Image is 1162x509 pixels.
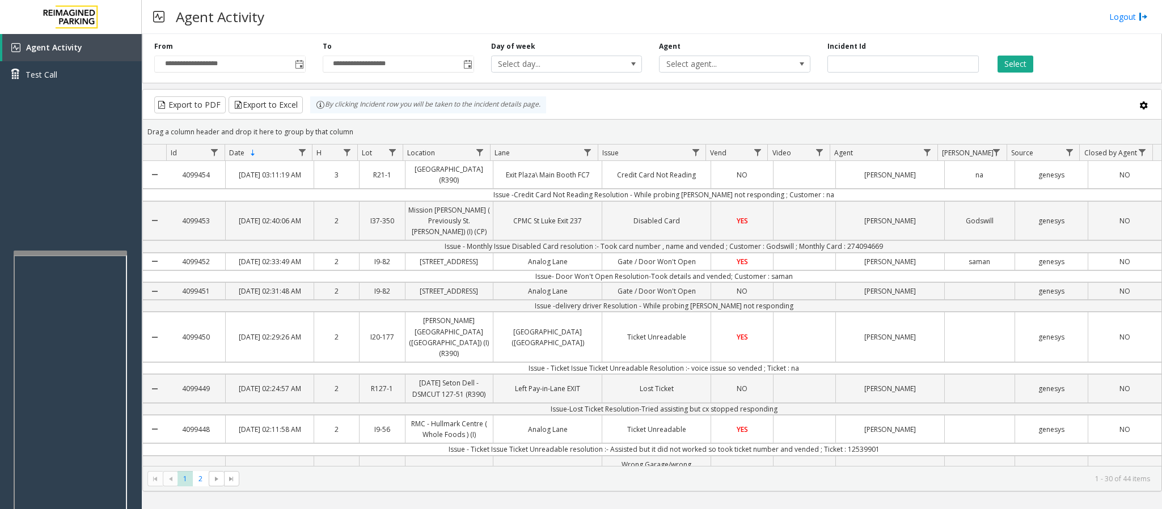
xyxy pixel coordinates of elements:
[602,329,711,345] a: Ticket Unreadable
[212,474,221,483] span: Go to the next page
[602,167,711,183] a: Credit Card Not Reading
[1015,461,1088,478] a: genesys
[812,145,827,160] a: Video Filter Menu
[942,148,994,158] span: [PERSON_NAME]
[1088,329,1161,345] a: NO
[1084,148,1137,158] span: Closed by Agent
[1139,11,1148,23] img: logout
[688,145,703,160] a: Issue Filter Menu
[1135,145,1150,160] a: Closed by Agent Filter Menu
[493,213,602,229] a: CPMC St Luke Exit 237
[314,329,359,345] a: 2
[166,167,225,183] a: 4099454
[314,213,359,229] a: 2
[493,283,602,299] a: Analog Lane
[836,380,944,397] a: [PERSON_NAME]
[493,421,602,438] a: Analog Lane
[154,96,226,113] button: Export to PDF
[193,471,208,486] span: Page 2
[405,202,493,240] a: Mission [PERSON_NAME] ( Previously St. [PERSON_NAME]) (I) (CP)
[405,283,493,299] a: [STREET_ADDRESS]
[226,461,314,478] a: [DATE] 02:08:40 AM
[11,43,20,52] img: 'icon'
[143,197,166,245] a: Collapse Details
[602,253,711,270] a: Gate / Door Won't Open
[737,425,748,434] span: YES
[1119,170,1130,180] span: NO
[229,96,303,113] button: Export to Excel
[998,56,1033,73] button: Select
[246,474,1150,483] kendo-pager-info: 1 - 30 of 44 items
[493,167,602,183] a: Exit Plaza\ Main Booth FC7
[711,213,773,229] a: YES
[226,253,314,270] a: [DATE] 02:33:49 AM
[153,3,164,31] img: pageIcon
[154,41,173,52] label: From
[1015,380,1088,397] a: genesys
[836,461,944,478] a: [PERSON_NAME]
[989,145,1004,160] a: Parker Filter Menu
[226,421,314,438] a: [DATE] 02:11:58 AM
[737,170,747,180] span: NO
[493,253,602,270] a: Analog Lane
[314,421,359,438] a: 2
[166,329,225,345] a: 4099450
[659,41,681,52] label: Agent
[737,384,747,393] span: NO
[170,3,270,31] h3: Agent Activity
[166,240,1161,252] td: Issue - Monthly Issue Disabled Card resolution :- Took card number , name and vended ; Customer :...
[711,421,773,438] a: YES
[836,253,944,270] a: [PERSON_NAME]
[314,283,359,299] a: 2
[360,421,404,438] a: I9-56
[602,213,711,229] a: Disabled Card
[26,69,57,80] span: Test Call
[836,421,944,438] a: [PERSON_NAME]
[1015,421,1088,438] a: genesys
[229,148,244,158] span: Date
[143,249,166,274] a: Collapse Details
[340,145,355,160] a: H Filter Menu
[660,56,780,72] span: Select agent...
[314,461,359,478] a: 2
[314,253,359,270] a: 2
[166,213,225,229] a: 4099453
[1109,11,1148,23] a: Logout
[405,415,493,443] a: RMC - Hullmark Centre ( Whole Foods ) (I)
[166,270,1161,282] td: Issue- Door Won't Open Resolution-Took details and vended; Customer : saman
[602,380,711,397] a: Lost Ticket
[143,411,166,447] a: Collapse Details
[166,253,225,270] a: 4099452
[737,257,748,266] span: YES
[405,161,493,188] a: [GEOGRAPHIC_DATA] (R390)
[384,145,400,160] a: Lot Filter Menu
[1119,257,1130,266] span: NO
[945,167,1014,183] a: na
[166,362,1161,374] td: Issue - Ticket Issue Ticket Unreadable Resolution :- voice issue so vended ; Ticket : na
[1119,332,1130,342] span: NO
[495,148,510,158] span: Lane
[920,145,935,160] a: Agent Filter Menu
[1088,380,1161,397] a: NO
[314,167,359,183] a: 3
[26,42,82,53] span: Agent Activity
[166,189,1161,201] td: Issue -Credit Card Not Reading Resolution - While probing [PERSON_NAME] not responding ; Customer...
[711,461,773,478] a: NO
[472,145,488,160] a: Location Filter Menu
[1011,148,1033,158] span: Source
[316,148,322,158] span: H
[294,145,310,160] a: Date Filter Menu
[493,461,602,478] a: 1904 - Monthly Entry
[1015,213,1088,229] a: genesys
[310,96,546,113] div: By clicking Incident row you will be taken to the incident details page.
[711,380,773,397] a: NO
[362,148,372,158] span: Lot
[207,145,222,160] a: Id Filter Menu
[1015,253,1088,270] a: genesys
[737,216,748,226] span: YES
[226,213,314,229] a: [DATE] 02:40:06 AM
[1088,167,1161,183] a: NO
[405,375,493,402] a: [DATE] Seton Dell - DSMCUT 127-51 (R390)
[945,213,1014,229] a: Godswill
[143,278,166,304] a: Collapse Details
